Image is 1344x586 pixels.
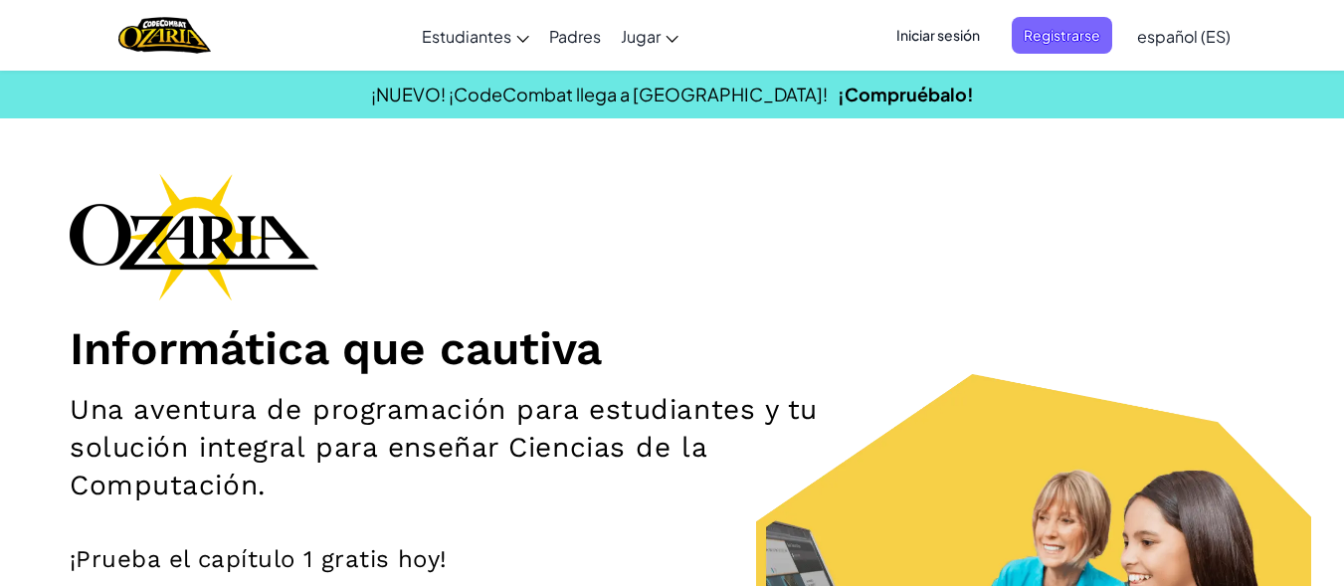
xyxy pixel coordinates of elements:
p: ¡Prueba el capítulo 1 gratis hoy! [70,544,1274,574]
a: Jugar [611,9,688,63]
img: Home [118,15,211,56]
a: Padres [539,9,611,63]
span: ¡NUEVO! ¡CodeCombat llega a [GEOGRAPHIC_DATA]! [371,83,828,105]
a: ¡Compruébalo! [838,83,974,105]
h1: Informática que cautiva [70,320,1274,376]
a: Estudiantes [412,9,539,63]
h2: Una aventura de programación para estudiantes y tu solución integral para enseñar Ciencias de la ... [70,391,876,504]
img: Ozaria branding logo [70,173,318,300]
button: Registrarse [1012,17,1112,54]
a: Ozaria by CodeCombat logo [118,15,211,56]
span: Jugar [621,26,661,47]
span: español (ES) [1137,26,1231,47]
a: español (ES) [1127,9,1241,63]
button: Iniciar sesión [884,17,992,54]
span: Estudiantes [422,26,511,47]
